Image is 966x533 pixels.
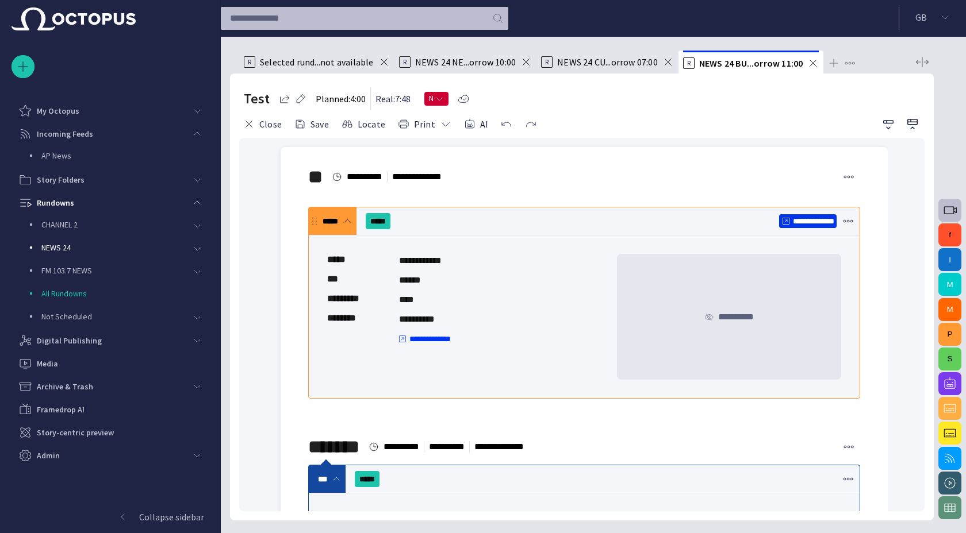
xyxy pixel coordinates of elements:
[290,114,333,134] button: Save
[394,114,455,134] button: Print
[399,56,411,68] p: R
[37,335,102,346] p: Digital Publishing
[37,128,93,140] p: Incoming Feeds
[11,398,209,421] div: Framedrop AI
[18,283,209,306] div: All Rundowns
[139,510,204,524] p: Collapse sidebar
[41,150,209,161] p: AP News
[683,57,695,69] p: R
[41,265,186,276] p: FM 103.7 NEWS
[41,311,186,322] p: Not Scheduled
[699,57,803,69] span: NEWS 24 BU...orrow 11:00
[37,358,58,369] p: Media
[938,298,961,321] button: M
[37,105,79,117] p: My Octopus
[37,197,74,208] p: Rundowns
[938,347,961,370] button: S
[41,219,186,230] p: CHANNEL 2
[338,114,389,134] button: Locate
[938,223,961,246] button: f
[541,56,553,68] p: R
[260,56,374,68] span: Selected rund...not available
[244,56,255,68] p: R
[37,174,85,186] p: Story Folders
[415,56,516,68] span: NEWS 24 NE...orrow 10:00
[429,93,435,105] span: N
[316,92,366,106] p: Planned: 4:00
[375,92,411,106] p: Real: 7:48
[424,88,448,109] button: N
[938,273,961,296] button: M
[536,51,678,74] div: RNEWS 24 CU...orrow 07:00
[678,51,824,74] div: RNEWS 24 BU...orrow 11:00
[938,248,961,271] button: I
[18,145,209,168] div: AP News
[394,51,537,74] div: RNEWS 24 NE...orrow 10:00
[37,381,93,392] p: Archive & Trash
[11,352,209,375] div: Media
[239,51,394,74] div: RSelected rund...not available
[41,288,209,299] p: All Rundowns
[11,505,209,528] button: Collapse sidebar
[244,90,270,108] h2: Test
[37,404,85,415] p: Framedrop AI
[11,7,136,30] img: Octopus News Room
[460,114,492,134] button: AI
[37,450,60,461] p: Admin
[938,323,961,346] button: P
[11,99,209,467] ul: main menu
[906,7,959,28] button: GB
[41,242,186,253] p: NEWS 24
[37,427,114,438] p: Story-centric preview
[239,114,286,134] button: Close
[557,56,658,68] span: NEWS 24 CU...orrow 07:00
[915,10,927,24] p: G B
[11,421,209,444] div: Story-centric preview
